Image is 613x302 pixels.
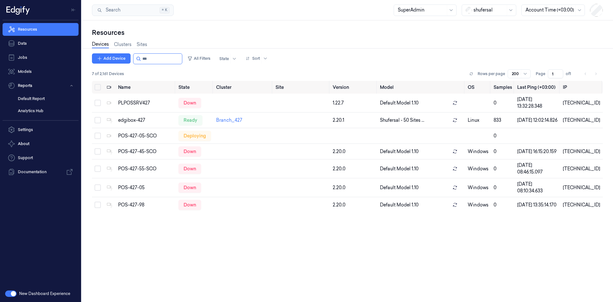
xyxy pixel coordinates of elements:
[377,81,465,94] th: Model
[380,202,419,208] span: Default Model 1.10
[581,69,600,78] nav: pagination
[95,100,101,106] button: Select row
[118,148,173,155] div: POS-427-45-SCO
[13,105,79,116] a: Analytics Hub
[494,100,512,106] div: 0
[333,184,375,191] div: 2.20.0
[515,81,560,94] th: Last Ping (+03:00)
[137,41,147,48] a: Sites
[214,81,273,94] th: Cluster
[3,51,79,64] a: Jobs
[560,81,603,94] th: IP
[468,202,488,208] p: windows
[333,202,375,208] div: 2.20.0
[468,166,488,172] p: windows
[178,200,201,210] div: down
[118,117,173,124] div: edgibox-427
[3,166,79,178] a: Documentation
[3,137,79,150] button: About
[178,146,201,157] div: down
[3,23,79,36] a: Resources
[92,41,109,48] a: Devices
[494,148,512,155] div: 0
[517,181,557,194] div: [DATE] 08:10:34.633
[333,166,375,172] div: 2.20.0
[563,100,600,106] div: [TECHNICAL_ID]
[517,148,557,155] div: [DATE] 16:15:20.159
[563,184,600,191] div: [TECHNICAL_ID]
[517,202,557,208] div: [DATE] 13:35:14.170
[92,71,124,77] span: 7 of 2,161 Devices
[517,96,557,110] div: [DATE] 13:32:28.348
[536,71,545,77] span: Page
[563,148,600,155] div: [TECHNICAL_ID]
[95,84,101,90] button: Select all
[563,202,600,208] div: [TECHNICAL_ID]
[517,162,557,175] div: [DATE] 08:46:15.097
[380,166,419,172] span: Default Model 1.10
[3,151,79,164] a: Support
[380,117,424,124] span: Shufersal - 50 Sites ...
[468,184,488,191] p: windows
[95,133,101,139] button: Select row
[3,79,79,92] button: Reports
[468,117,488,124] p: linux
[494,166,512,172] div: 0
[494,202,512,208] div: 0
[13,93,79,104] a: Default Report
[563,166,600,172] div: [TECHNICAL_ID]
[491,81,515,94] th: Samples
[118,202,173,208] div: POS-427-98
[333,117,375,124] div: 2.20.1
[95,202,101,208] button: Select row
[563,117,600,124] div: [TECHNICAL_ID]
[92,28,603,37] div: Resources
[380,184,419,191] span: Default Model 1.10
[118,133,173,139] div: POS-427-05-SCO
[517,117,557,124] div: [DATE] 12:02:14.826
[494,117,512,124] div: 833
[333,100,375,106] div: 1.22.7
[273,81,330,94] th: Site
[380,148,419,155] span: Default Model 1.10
[178,131,211,141] div: deploying
[566,71,576,77] span: of 1
[92,53,131,64] button: Add Device
[465,81,491,94] th: OS
[494,184,512,191] div: 0
[178,164,201,174] div: down
[185,53,213,64] button: All Filters
[478,71,505,77] p: Rows per page
[95,184,101,191] button: Select row
[176,81,214,94] th: State
[95,117,101,123] button: Select row
[380,100,419,106] span: Default Model 1.10
[330,81,377,94] th: Version
[333,148,375,155] div: 2.20.0
[468,148,488,155] p: windows
[95,166,101,172] button: Select row
[103,7,120,13] span: Search
[118,184,173,191] div: POS-427-05
[3,37,79,50] a: Data
[3,65,79,78] a: Models
[118,100,173,106] div: PLPOSSRV427
[178,98,201,108] div: down
[114,41,132,48] a: Clusters
[92,4,174,16] button: Search⌘K
[116,81,176,94] th: Name
[118,166,173,172] div: POS-427-55-SCO
[216,117,242,123] a: Branch_427
[95,148,101,155] button: Select row
[3,123,79,136] a: Settings
[178,115,202,125] div: ready
[68,5,79,15] button: Toggle Navigation
[178,182,201,193] div: down
[494,133,512,139] div: 0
